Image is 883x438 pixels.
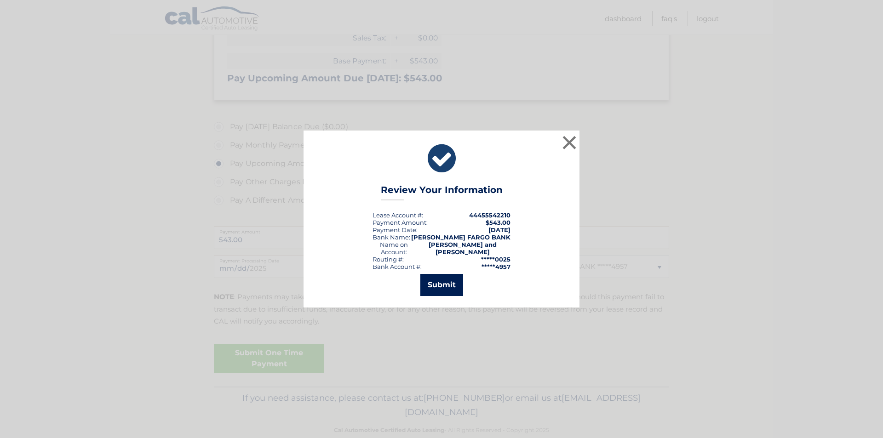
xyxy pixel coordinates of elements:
div: Lease Account #: [373,211,423,219]
div: Bank Account #: [373,263,422,270]
span: Payment Date [373,226,416,233]
strong: [PERSON_NAME] FARGO BANK [411,233,510,241]
strong: [PERSON_NAME] and [PERSON_NAME] [429,241,497,256]
button: Submit [420,274,463,296]
div: Name on Account: [373,241,415,256]
button: × [560,133,579,152]
div: Routing #: [373,256,404,263]
div: Bank Name: [373,233,410,241]
div: Payment Amount: [373,219,428,226]
span: $543.00 [486,219,510,226]
h3: Review Your Information [381,184,503,200]
strong: 44455542210 [469,211,510,219]
span: [DATE] [488,226,510,233]
div: : [373,226,418,233]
